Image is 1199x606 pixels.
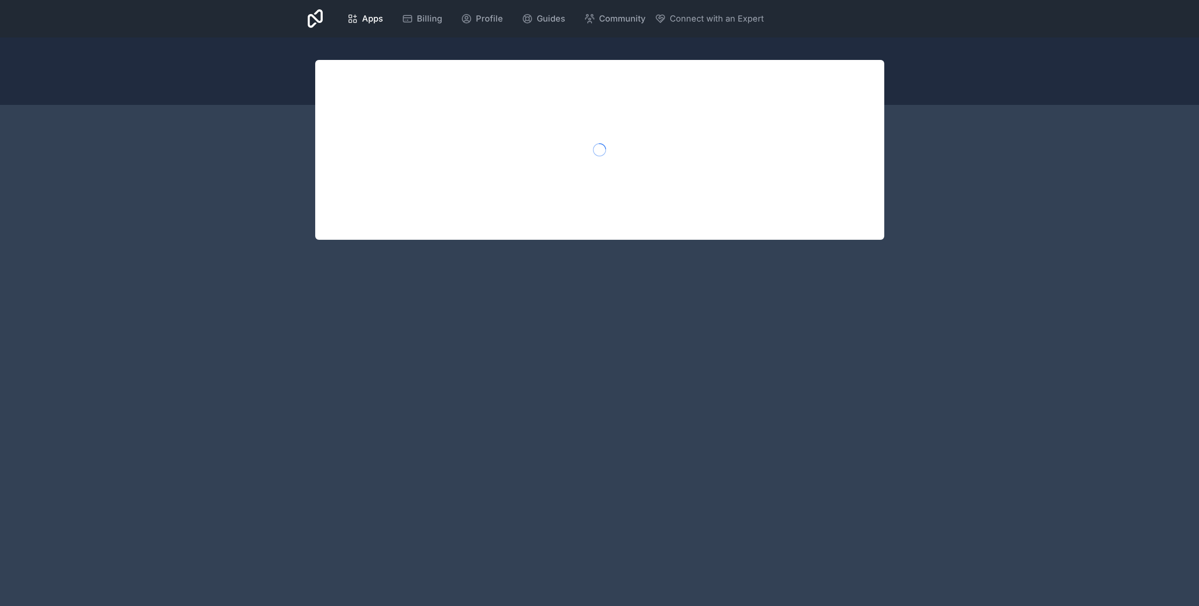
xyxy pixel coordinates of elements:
[537,12,565,25] span: Guides
[670,12,764,25] span: Connect with an Expert
[340,8,391,29] a: Apps
[362,12,383,25] span: Apps
[476,12,503,25] span: Profile
[577,8,653,29] a: Community
[514,8,573,29] a: Guides
[599,12,645,25] span: Community
[394,8,450,29] a: Billing
[655,12,764,25] button: Connect with an Expert
[453,8,511,29] a: Profile
[417,12,442,25] span: Billing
